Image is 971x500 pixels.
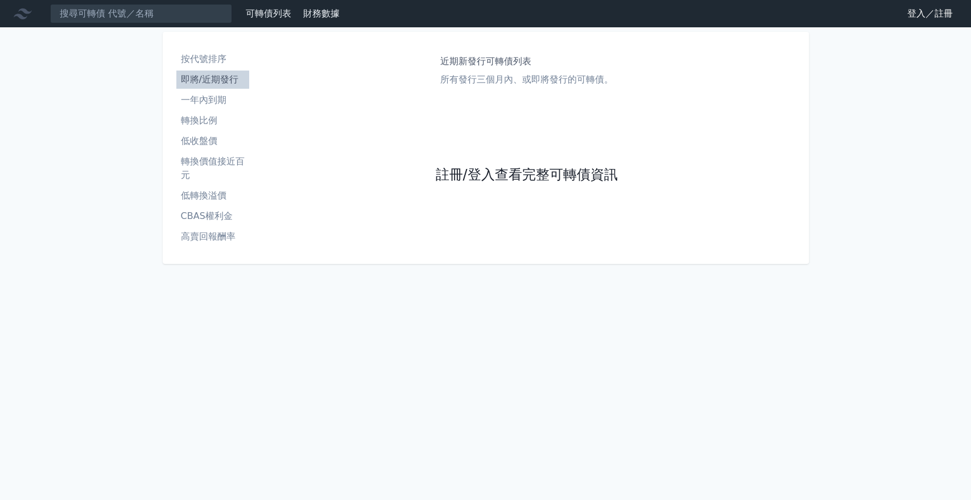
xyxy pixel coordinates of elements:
[176,93,249,107] li: 一年內到期
[435,166,617,184] a: 註冊/登入查看完整可轉債資訊
[176,187,249,205] a: 低轉換溢價
[176,111,249,130] a: 轉換比例
[303,8,340,19] a: 財務數據
[176,134,249,148] li: 低收盤價
[176,228,249,246] a: 高賣回報酬率
[176,50,249,68] a: 按代號排序
[176,207,249,225] a: CBAS權利金
[176,189,249,203] li: 低轉換溢價
[176,152,249,184] a: 轉換價值接近百元
[440,55,613,68] h1: 近期新發行可轉債列表
[176,91,249,109] a: 一年內到期
[246,8,291,19] a: 可轉債列表
[176,230,249,243] li: 高賣回報酬率
[176,52,249,66] li: 按代號排序
[176,155,249,182] li: 轉換價值接近百元
[176,71,249,89] a: 即將/近期發行
[176,209,249,223] li: CBAS權利金
[176,114,249,127] li: 轉換比例
[50,4,232,23] input: 搜尋可轉債 代號／名稱
[176,73,249,86] li: 即將/近期發行
[898,5,962,23] a: 登入／註冊
[176,132,249,150] a: 低收盤價
[440,73,613,86] p: 所有發行三個月內、或即將發行的可轉債。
